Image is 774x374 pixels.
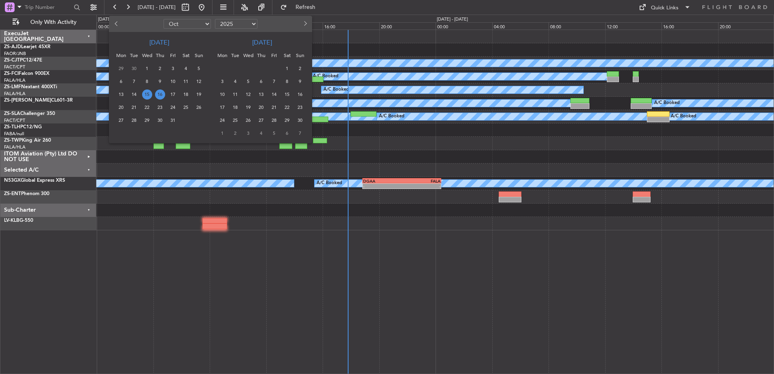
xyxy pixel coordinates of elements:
div: 10-11-2025 [216,88,229,101]
div: 5-11-2025 [242,75,255,88]
span: 13 [116,89,126,100]
div: 14-10-2025 [128,88,140,101]
div: 9-11-2025 [293,75,306,88]
span: 1 [142,64,152,74]
span: 15 [142,89,152,100]
span: 24 [217,115,228,125]
span: 4 [256,128,266,138]
span: 16 [155,89,165,100]
span: 12 [243,89,253,100]
div: 25-10-2025 [179,101,192,114]
span: 28 [269,115,279,125]
div: Tue [229,49,242,62]
span: 20 [116,102,126,113]
div: 6-10-2025 [115,75,128,88]
div: 18-10-2025 [179,88,192,101]
div: 4-12-2025 [255,127,268,140]
span: 17 [217,102,228,113]
div: Thu [255,49,268,62]
span: 30 [155,115,165,125]
span: 9 [295,76,305,87]
span: 4 [230,76,240,87]
span: 3 [168,64,178,74]
div: 28-11-2025 [268,114,281,127]
span: 14 [129,89,139,100]
div: 29-11-2025 [281,114,293,127]
div: 8-11-2025 [281,75,293,88]
div: 4-10-2025 [179,62,192,75]
div: 7-12-2025 [293,127,306,140]
span: 26 [194,102,204,113]
div: 17-10-2025 [166,88,179,101]
div: 1-12-2025 [216,127,229,140]
div: Mon [115,49,128,62]
div: 13-10-2025 [115,88,128,101]
div: 28-10-2025 [128,114,140,127]
div: 2-12-2025 [229,127,242,140]
span: 3 [243,128,253,138]
div: Thu [153,49,166,62]
div: 30-10-2025 [153,114,166,127]
span: 29 [282,115,292,125]
span: 29 [116,64,126,74]
div: Fri [268,49,281,62]
div: 1-10-2025 [140,62,153,75]
span: 1 [282,64,292,74]
div: 7-11-2025 [268,75,281,88]
span: 7 [129,76,139,87]
div: 11-11-2025 [229,88,242,101]
div: Fri [166,49,179,62]
div: 10-10-2025 [166,75,179,88]
div: Sun [192,49,205,62]
span: 19 [194,89,204,100]
div: 12-11-2025 [242,88,255,101]
div: 1-11-2025 [281,62,293,75]
span: 9 [155,76,165,87]
div: 3-10-2025 [166,62,179,75]
div: 5-12-2025 [268,127,281,140]
span: 22 [282,102,292,113]
div: 9-10-2025 [153,75,166,88]
span: 18 [181,89,191,100]
span: 11 [230,89,240,100]
div: 22-11-2025 [281,101,293,114]
span: 18 [230,102,240,113]
div: 16-10-2025 [153,88,166,101]
div: 3-11-2025 [216,75,229,88]
span: 23 [295,102,305,113]
span: 25 [230,115,240,125]
span: 25 [181,102,191,113]
div: 14-11-2025 [268,88,281,101]
div: 26-10-2025 [192,101,205,114]
div: 27-10-2025 [115,114,128,127]
span: 5 [243,76,253,87]
div: 30-11-2025 [293,114,306,127]
div: 30-9-2025 [128,62,140,75]
span: 24 [168,102,178,113]
span: 10 [217,89,228,100]
span: 13 [256,89,266,100]
div: 27-11-2025 [255,114,268,127]
span: 8 [282,76,292,87]
div: Wed [140,49,153,62]
span: 6 [282,128,292,138]
div: 2-10-2025 [153,62,166,75]
div: 4-11-2025 [229,75,242,88]
span: 17 [168,89,178,100]
div: 26-11-2025 [242,114,255,127]
div: 20-11-2025 [255,101,268,114]
div: 29-10-2025 [140,114,153,127]
div: 17-11-2025 [216,101,229,114]
select: Select month [164,19,211,29]
span: 12 [194,76,204,87]
div: 12-10-2025 [192,75,205,88]
div: 5-10-2025 [192,62,205,75]
span: 21 [269,102,279,113]
div: 22-10-2025 [140,101,153,114]
div: 20-10-2025 [115,101,128,114]
span: 7 [295,128,305,138]
div: 16-11-2025 [293,88,306,101]
div: 15-10-2025 [140,88,153,101]
span: 27 [116,115,126,125]
div: Sat [179,49,192,62]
